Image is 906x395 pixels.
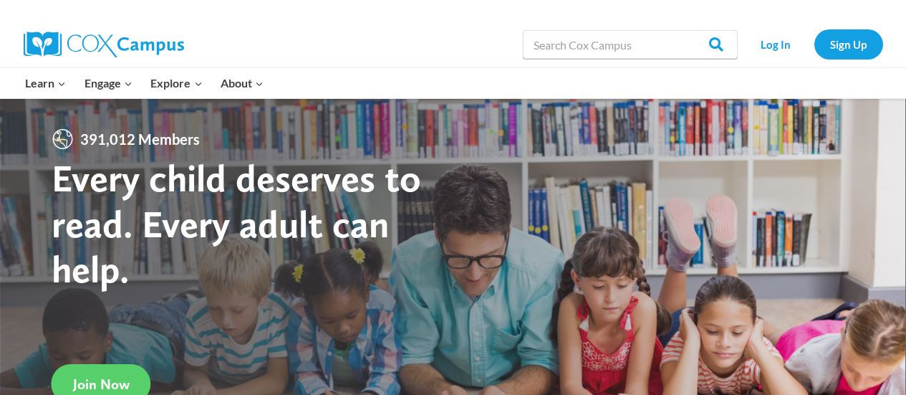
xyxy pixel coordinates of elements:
[74,128,206,151] span: 391,012 Members
[221,74,264,92] span: About
[150,74,202,92] span: Explore
[25,74,66,92] span: Learn
[24,32,184,57] img: Cox Campus
[745,29,883,59] nav: Secondary Navigation
[814,29,883,59] a: Sign Up
[523,30,738,59] input: Search Cox Campus
[73,376,130,393] span: Join Now
[52,155,421,292] strong: Every child deserves to read. Every adult can help.
[745,29,807,59] a: Log In
[85,74,132,92] span: Engage
[16,68,273,98] nav: Primary Navigation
